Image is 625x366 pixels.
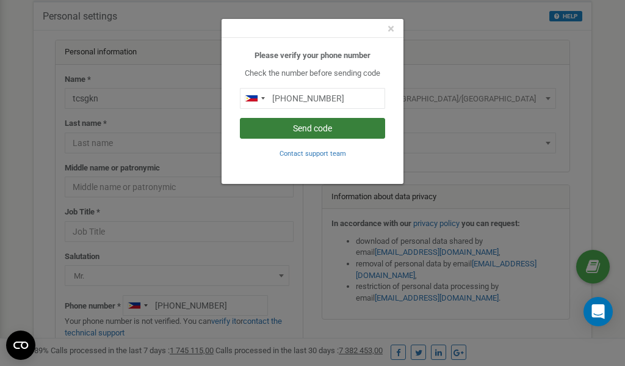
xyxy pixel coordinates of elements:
div: Open Intercom Messenger [583,297,613,326]
button: Open CMP widget [6,331,35,360]
p: Check the number before sending code [240,68,385,79]
button: Close [388,23,394,35]
div: Telephone country code [240,89,269,108]
b: Please verify your phone number [255,51,370,60]
button: Send code [240,118,385,139]
a: Contact support team [280,148,346,158]
span: × [388,21,394,36]
input: 0905 123 4567 [240,88,385,109]
small: Contact support team [280,150,346,158]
